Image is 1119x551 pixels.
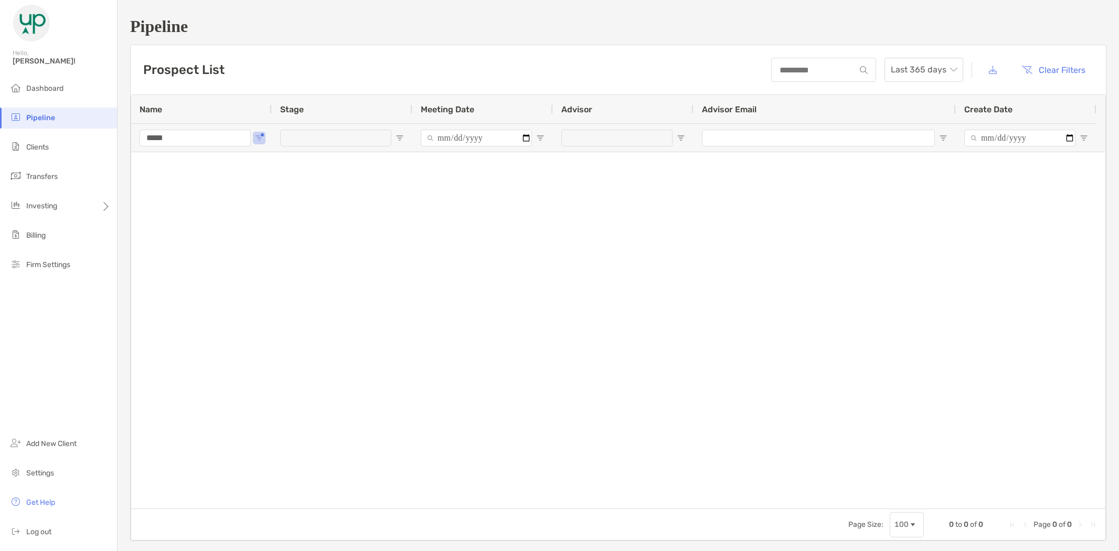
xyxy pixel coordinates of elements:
div: Next Page [1076,521,1084,529]
span: Log out [26,527,51,536]
span: 0 [1052,520,1057,529]
div: Last Page [1089,521,1097,529]
img: dashboard icon [9,81,22,94]
button: Open Filter Menu [255,134,263,142]
img: transfers icon [9,169,22,182]
div: 100 [894,520,909,529]
img: Zoe Logo [13,4,50,42]
span: 0 [964,520,968,529]
div: Page Size: [848,520,883,529]
input: Create Date Filter Input [964,130,1075,146]
input: Meeting Date Filter Input [421,130,532,146]
button: Open Filter Menu [677,134,685,142]
span: Page [1033,520,1051,529]
img: get-help icon [9,495,22,508]
button: Open Filter Menu [939,134,947,142]
h1: Pipeline [130,17,1106,36]
img: pipeline icon [9,111,22,123]
span: Advisor Email [702,104,756,114]
span: Transfers [26,172,58,181]
span: Meeting Date [421,104,474,114]
span: Billing [26,231,46,240]
img: input icon [860,66,868,74]
span: Advisor [561,104,592,114]
span: of [1059,520,1065,529]
button: Open Filter Menu [536,134,545,142]
span: Create Date [964,104,1013,114]
input: Name Filter Input [140,130,251,146]
img: logout icon [9,525,22,537]
span: to [955,520,962,529]
div: First Page [1008,521,1017,529]
span: Clients [26,143,49,152]
img: clients icon [9,140,22,153]
span: Investing [26,202,57,210]
img: settings icon [9,466,22,479]
img: billing icon [9,228,22,241]
span: Name [140,104,162,114]
input: Advisor Email Filter Input [702,130,935,146]
div: Page Size [890,512,924,537]
span: Get Help [26,498,55,507]
span: Settings [26,469,54,478]
h3: Prospect List [143,62,225,77]
button: Open Filter Menu [396,134,404,142]
span: Firm Settings [26,260,70,269]
button: Open Filter Menu [1080,134,1088,142]
button: Clear Filters [1014,58,1093,81]
span: Add New Client [26,439,77,448]
span: Pipeline [26,113,55,122]
span: [PERSON_NAME]! [13,57,111,66]
span: of [970,520,977,529]
span: 0 [1067,520,1072,529]
img: add_new_client icon [9,437,22,449]
span: Dashboard [26,84,63,93]
span: 0 [949,520,954,529]
span: 0 [978,520,983,529]
img: investing icon [9,199,22,211]
img: firm-settings icon [9,258,22,270]
div: Previous Page [1021,521,1029,529]
span: Stage [280,104,304,114]
span: Last 365 days [891,58,957,81]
